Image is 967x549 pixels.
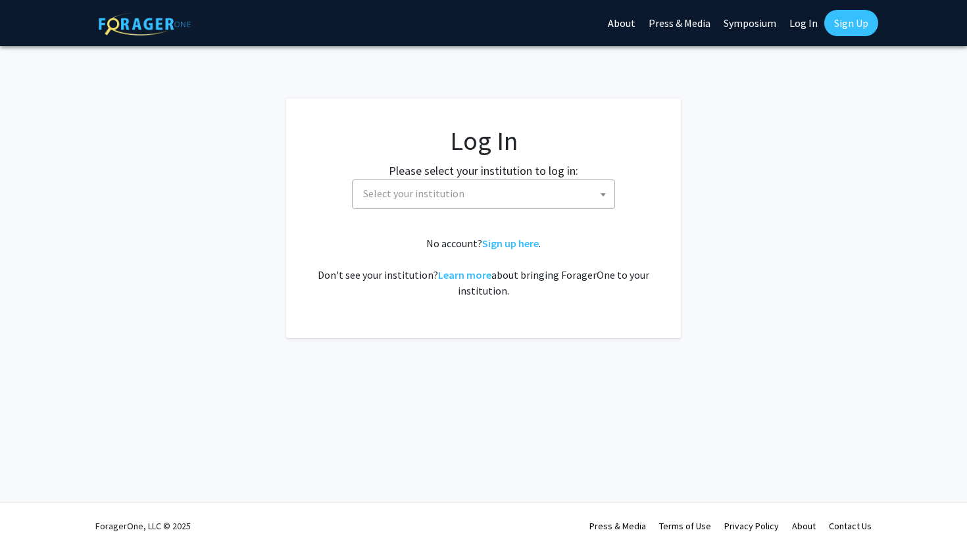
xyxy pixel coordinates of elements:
[312,235,655,298] div: No account? . Don't see your institution? about bringing ForagerOne to your institution.
[792,520,816,532] a: About
[829,520,872,532] a: Contact Us
[724,520,779,532] a: Privacy Policy
[389,162,578,179] label: Please select your institution to log in:
[352,179,615,209] span: Select your institution
[659,520,711,532] a: Terms of Use
[363,187,464,200] span: Select your institution
[10,490,56,539] iframe: Chat
[438,268,491,281] a: Learn more about bringing ForagerOne to your institution
[589,520,646,532] a: Press & Media
[99,12,191,36] img: ForagerOne Logo
[358,180,614,207] span: Select your institution
[482,237,539,250] a: Sign up here
[95,503,191,549] div: ForagerOne, LLC © 2025
[312,125,655,156] h1: Log In
[824,10,878,36] a: Sign Up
